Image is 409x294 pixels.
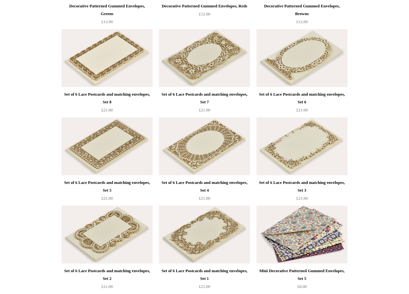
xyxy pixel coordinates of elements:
img: Set of 6 Lace Postcards and matching envelopes, Set 4 [159,117,250,175]
img: Set of 6 Lace Postcards and matching envelopes, Set 1 [159,206,250,264]
a: Mini Decorative Patterned Gummed Envelopes, Set 5 £8.00 [256,267,347,293]
a: Set of 6 Lace Postcards and matching envelopes, Set 1 £21.00 [159,267,250,293]
a: Mini Decorative Patterned Gummed Envelopes, Set 5 Mini Decorative Patterned Gummed Envelopes, Set 5 [256,206,347,264]
div: Set of 6 Lace Postcards and matching envelopes, Set 2 [63,267,151,282]
div: Decorative Patterned Gummed Envelopes, Browns [258,2,346,18]
img: Set of 6 Lace Postcards and matching envelopes, Set 7 [159,29,250,87]
div: Decorative Patterned Gummed Envelopes, Greens [63,2,151,18]
span: £12.00 [101,19,113,24]
a: Set of 6 Lace Postcards and matching envelopes, Set 5 Set of 6 Lace Postcards and matching envelo... [62,117,153,175]
a: Set of 6 Lace Postcards and matching envelopes, Set 8 £21.00 [62,91,153,117]
a: Set of 6 Lace Postcards and matching envelopes, Set 1 Set of 6 Lace Postcards and matching envelo... [159,206,250,264]
img: Set of 6 Lace Postcards and matching envelopes, Set 6 [256,29,347,87]
a: Decorative Patterned Gummed Envelopes, Reds £12.00 [159,2,250,29]
a: Decorative Patterned Gummed Envelopes, Browns £12.00 [256,2,347,29]
a: Set of 6 Lace Postcards and matching envelopes, Set 4 £21.00 [159,179,250,205]
div: Set of 6 Lace Postcards and matching envelopes, Set 7 [161,91,248,106]
span: £12.00 [296,19,308,24]
a: Set of 6 Lace Postcards and matching envelopes, Set 4 Set of 6 Lace Postcards and matching envelo... [159,117,250,175]
div: Set of 6 Lace Postcards and matching envelopes, Set 6 [258,91,346,106]
span: £21.00 [296,108,308,112]
a: Set of 6 Lace Postcards and matching envelopes, Set 6 Set of 6 Lace Postcards and matching envelo... [256,29,347,87]
span: £12.00 [199,12,210,16]
a: Set of 6 Lace Postcards and matching envelopes, Set 3 Set of 6 Lace Postcards and matching envelo... [256,117,347,175]
span: £21.00 [199,108,210,112]
a: Set of 6 Lace Postcards and matching envelopes, Set 2 £21.00 [62,267,153,293]
a: Set of 6 Lace Postcards and matching envelopes, Set 3 £21.00 [256,179,347,205]
a: Set of 6 Lace Postcards and matching envelopes, Set 2 Set of 6 Lace Postcards and matching envelo... [62,206,153,264]
a: Set of 6 Lace Postcards and matching envelopes, Set 8 Set of 6 Lace Postcards and matching envelo... [62,29,153,87]
div: Set of 6 Lace Postcards and matching envelopes, Set 8 [63,91,151,106]
a: Set of 6 Lace Postcards and matching envelopes, Set 7 £21.00 [159,91,250,117]
span: £21.00 [296,196,308,201]
span: £21.00 [199,284,210,289]
img: Set of 6 Lace Postcards and matching envelopes, Set 2 [62,206,153,264]
div: Set of 6 Lace Postcards and matching envelopes, Set 4 [161,179,248,194]
a: Set of 6 Lace Postcards and matching envelopes, Set 7 Set of 6 Lace Postcards and matching envelo... [159,29,250,87]
img: Set of 6 Lace Postcards and matching envelopes, Set 8 [62,29,153,87]
div: Mini Decorative Patterned Gummed Envelopes, Set 5 [258,267,346,282]
span: £21.00 [101,108,113,112]
div: Set of 6 Lace Postcards and matching envelopes, Set 1 [161,267,248,282]
span: £21.00 [101,284,113,289]
div: Set of 6 Lace Postcards and matching envelopes, Set 3 [258,179,346,194]
a: Set of 6 Lace Postcards and matching envelopes, Set 5 £21.00 [62,179,153,205]
a: Set of 6 Lace Postcards and matching envelopes, Set 6 £21.00 [256,91,347,117]
div: Set of 6 Lace Postcards and matching envelopes, Set 5 [63,179,151,194]
span: £21.00 [199,196,210,201]
img: Mini Decorative Patterned Gummed Envelopes, Set 5 [256,206,347,264]
span: £8.00 [297,284,306,289]
a: Decorative Patterned Gummed Envelopes, Greens £12.00 [62,2,153,29]
img: Set of 6 Lace Postcards and matching envelopes, Set 5 [62,117,153,175]
img: Set of 6 Lace Postcards and matching envelopes, Set 3 [256,117,347,175]
div: Decorative Patterned Gummed Envelopes, Reds [161,2,248,10]
span: £21.00 [101,196,113,201]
